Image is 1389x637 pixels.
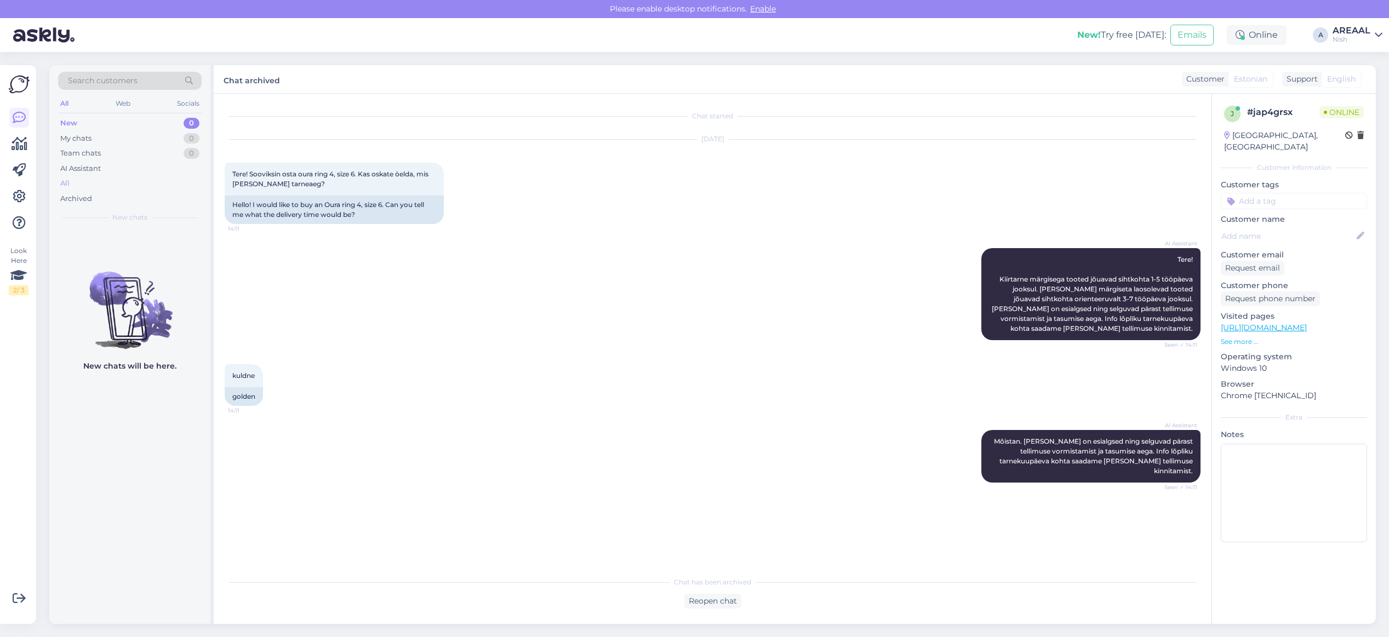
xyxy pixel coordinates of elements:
div: [GEOGRAPHIC_DATA], [GEOGRAPHIC_DATA] [1224,130,1345,153]
div: Reopen chat [684,594,741,609]
label: Chat archived [224,72,280,87]
span: 14:11 [228,406,269,415]
div: Team chats [60,148,101,159]
div: All [58,96,71,111]
div: Web [113,96,133,111]
span: Search customers [68,75,138,87]
span: English [1327,73,1356,85]
span: AI Assistant [1156,421,1197,429]
button: Emails [1170,25,1214,45]
div: Customer [1182,73,1225,85]
span: 14:11 [228,225,269,233]
p: New chats will be here. [83,360,176,372]
div: Archived [60,193,92,204]
input: Add a tag [1221,193,1367,209]
p: See more ... [1221,337,1367,347]
p: Chrome [TECHNICAL_ID] [1221,390,1367,401]
div: # jap4grsx [1247,106,1319,119]
p: Visited pages [1221,311,1367,322]
div: Support [1282,73,1318,85]
span: Estonian [1234,73,1267,85]
div: 0 [184,133,199,144]
div: Hello! I would like to buy an Oura ring 4, size 6. Can you tell me what the delivery time would be? [225,196,444,224]
div: golden [225,387,263,406]
div: AREAAL [1333,26,1370,35]
span: AI Assistant [1156,239,1197,248]
span: Enable [747,4,779,14]
p: Operating system [1221,351,1367,363]
div: Try free [DATE]: [1077,28,1166,42]
input: Add name [1221,230,1354,242]
p: Customer email [1221,249,1367,261]
div: Customer information [1221,163,1367,173]
div: Request phone number [1221,291,1320,306]
div: My chats [60,133,92,144]
div: New [60,118,77,129]
div: Nish [1333,35,1370,44]
div: Online [1227,25,1287,45]
span: Seen ✓ 14:11 [1156,483,1197,491]
p: Windows 10 [1221,363,1367,374]
span: Mõistan. [PERSON_NAME] on esialgsed ning selguvad pärast tellimuse vormistamist ja tasumise aega.... [994,437,1194,475]
span: Chat has been archived [674,577,751,587]
div: Extra [1221,412,1367,422]
div: AI Assistant [60,163,101,174]
p: Notes [1221,429,1367,440]
div: Look Here [9,246,28,295]
a: AREAALNish [1333,26,1382,44]
b: New! [1077,30,1101,40]
p: Customer phone [1221,280,1367,291]
span: Seen ✓ 14:11 [1156,341,1197,349]
div: Chat started [225,111,1201,121]
div: A [1313,27,1328,43]
p: Customer name [1221,214,1367,225]
a: [URL][DOMAIN_NAME] [1221,323,1307,332]
div: 0 [184,148,199,159]
div: 2 / 3 [9,285,28,295]
div: [DATE] [225,134,1201,144]
div: Socials [175,96,202,111]
span: j [1231,110,1234,118]
p: Customer tags [1221,179,1367,191]
p: Browser [1221,378,1367,390]
span: Tere! Sooviksin osta oura ring 4, size 6. Kas oskate öelda, mis [PERSON_NAME] tarneaeg? [232,170,430,188]
img: Askly Logo [9,74,30,95]
div: Request email [1221,261,1284,276]
span: New chats [112,213,147,222]
span: Online [1319,106,1364,118]
div: 0 [184,118,199,129]
img: No chats [49,252,210,351]
span: kuldne [232,371,255,380]
div: All [60,178,70,189]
